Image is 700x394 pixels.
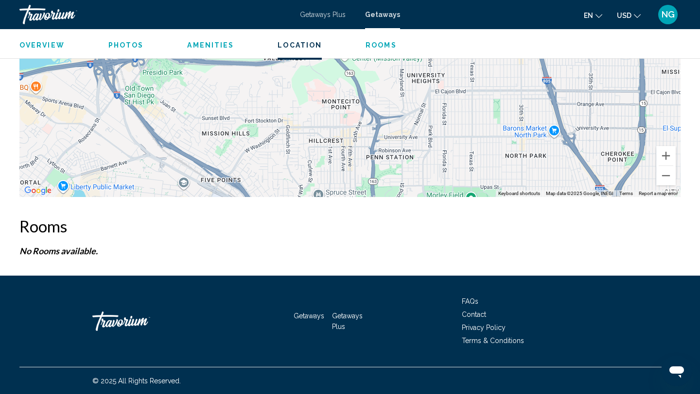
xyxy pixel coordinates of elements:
span: en [584,12,593,19]
a: FAQs [462,297,478,305]
button: Change language [584,8,602,22]
button: Photos [108,41,144,49]
button: Keyboard shortcuts [498,190,540,197]
h2: Rooms [19,216,681,236]
button: Zoom in [656,146,676,165]
button: Amenities [187,41,234,49]
button: Rooms [366,41,397,49]
span: Overview [19,41,65,49]
a: Contact [462,311,486,318]
a: Travorium [92,307,190,336]
span: Photos [108,41,144,49]
img: Google [22,184,54,197]
span: Amenities [187,41,234,49]
a: Privacy Policy [462,324,506,331]
button: Change currency [617,8,641,22]
a: Travorium [19,5,290,24]
button: Zoom out [656,166,676,185]
a: Getaways Plus [300,11,346,18]
a: Getaways [365,11,400,18]
a: Open this area in Google Maps (opens a new window) [22,184,54,197]
a: Report a map error [639,191,678,196]
button: Overview [19,41,65,49]
span: Location [278,41,322,49]
a: Getaways [294,312,324,320]
button: Location [278,41,322,49]
span: Rooms [366,41,397,49]
a: Terms & Conditions [462,337,524,345]
span: © 2025 All Rights Reserved. [92,377,181,385]
iframe: Button to launch messaging window [661,355,692,386]
button: User Menu [655,4,681,25]
a: Terms [619,191,633,196]
span: Map data ©2025 Google, INEGI [546,191,613,196]
span: USD [617,12,631,19]
p: No Rooms available. [19,246,681,256]
span: NG [662,10,675,19]
a: Getaways Plus [332,312,363,330]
